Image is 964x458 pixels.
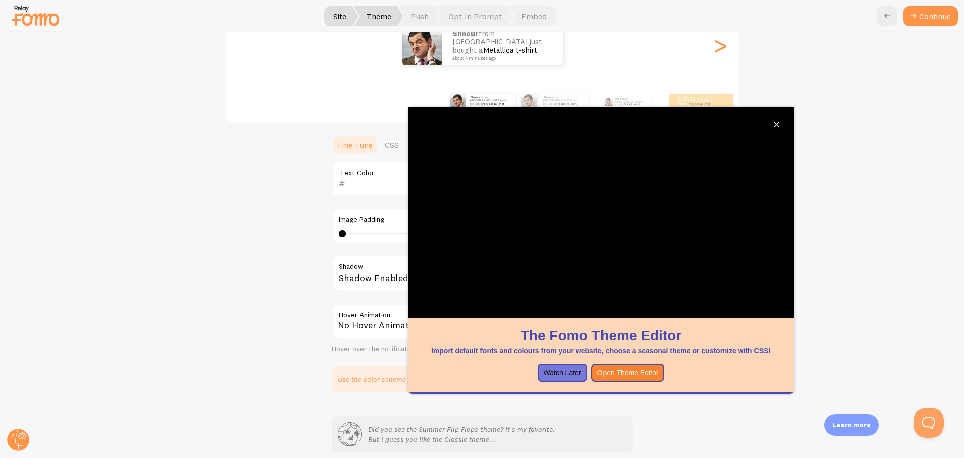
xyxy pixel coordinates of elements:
[543,95,554,99] strong: Shneur
[379,135,405,155] a: CSS
[538,364,587,382] button: Watch Later
[521,94,537,110] img: Fomo
[555,102,577,106] a: Metallica t-shirt
[332,304,633,339] div: No Hover Animation
[452,30,553,61] p: from [GEOGRAPHIC_DATA] just bought a
[714,9,727,81] div: Next slide
[452,29,479,38] strong: Shneur
[614,96,648,107] p: from [GEOGRAPHIC_DATA] just bought a
[420,346,782,356] p: Import default fonts and colours from your website, choose a seasonal theme or customize with CSS!
[914,408,944,438] iframe: Help Scout Beacon - Open
[450,94,466,110] img: Fomo
[402,25,442,65] img: Fomo
[832,420,871,430] p: Learn more
[483,45,537,55] a: Metallica t-shirt
[605,98,613,106] img: Fomo
[543,106,584,108] small: about 4 minutes ago
[11,3,61,28] img: fomo-relay-logo-orange.svg
[332,345,633,354] div: Hover over the notification for preview
[408,107,794,394] div: The Fomo Theme EditorImport default fonts and colours from your website, choose a seasonal theme ...
[677,106,716,108] small: about 4 minutes ago
[614,97,623,100] strong: Shneur
[339,215,626,224] label: Image Padding
[689,102,710,106] a: Metallica t-shirt
[332,135,379,155] a: Fine Tune
[677,95,717,108] p: from [GEOGRAPHIC_DATA] just bought a
[470,106,510,108] small: about 4 minutes ago
[483,102,504,106] a: Metallica t-shirt
[771,119,782,130] button: close,
[332,255,633,292] div: Shadow Enabled
[470,95,481,99] strong: Shneur
[824,414,879,436] div: Learn more
[368,424,555,444] p: Did you see the Summer Flip Flops theme? It's my favorite. But i guess you like the Classic theme...
[543,95,585,108] p: from [GEOGRAPHIC_DATA] just bought a
[624,103,641,106] a: Metallica t-shirt
[677,95,687,99] strong: Shneur
[452,56,550,61] small: about 4 minutes ago
[420,326,782,345] h1: The Fomo Theme Editor
[591,364,665,382] button: Open Theme Editor
[470,95,511,108] p: from [GEOGRAPHIC_DATA] just bought a
[338,374,464,384] p: Use the color scheme from your website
